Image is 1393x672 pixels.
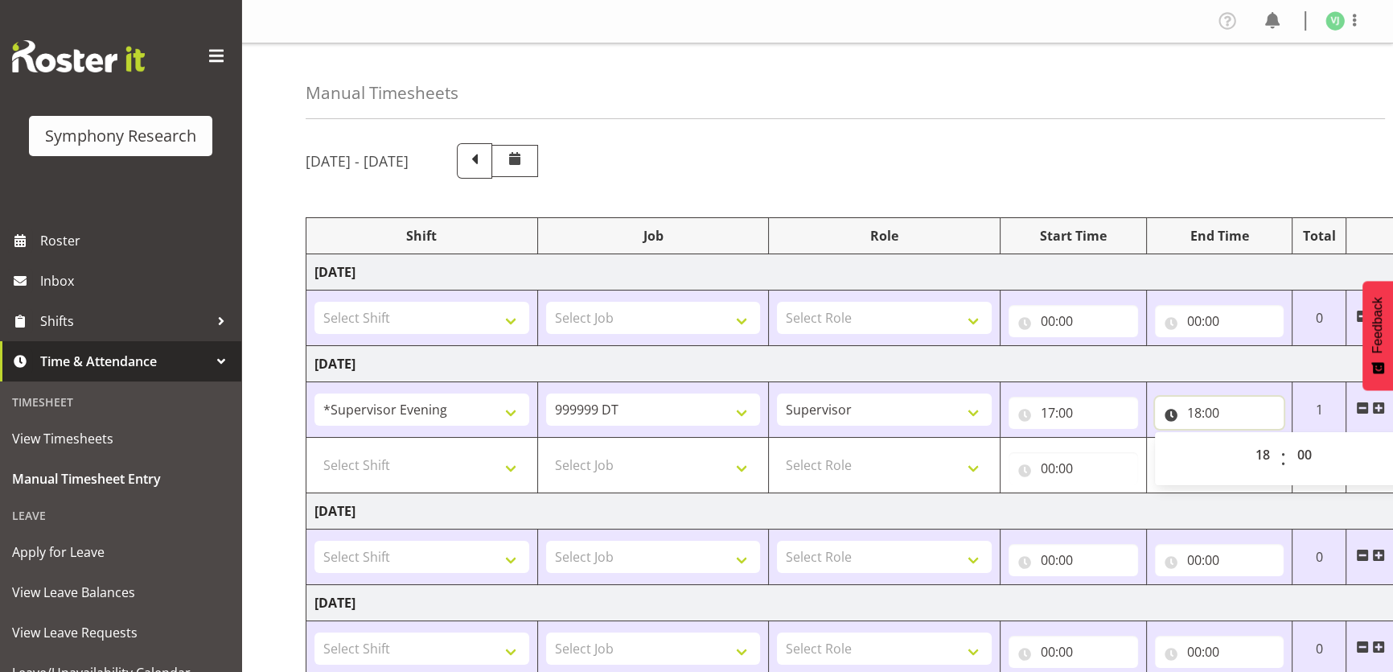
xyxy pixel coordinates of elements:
[1370,297,1385,353] span: Feedback
[40,269,233,293] span: Inbox
[1362,281,1393,390] button: Feedback - Show survey
[1155,397,1284,429] input: Click to select...
[1292,291,1346,346] td: 0
[1301,226,1338,245] div: Total
[306,152,409,170] h5: [DATE] - [DATE]
[1325,11,1345,31] img: vishal-jain1986.jpg
[12,540,229,564] span: Apply for Leave
[12,620,229,645] span: View Leave Requests
[1009,452,1138,484] input: Click to select...
[40,309,209,333] span: Shifts
[12,467,229,491] span: Manual Timesheet Entry
[1009,397,1138,429] input: Click to select...
[306,84,458,102] h4: Manual Timesheets
[1292,382,1346,438] td: 1
[4,612,237,653] a: View Leave Requests
[12,40,145,72] img: Rosterit website logo
[1009,636,1138,668] input: Click to select...
[1155,636,1284,668] input: Click to select...
[546,226,761,245] div: Job
[1155,226,1284,245] div: End Time
[12,427,229,451] span: View Timesheets
[40,349,209,373] span: Time & Attendance
[4,459,237,499] a: Manual Timesheet Entry
[4,385,237,418] div: Timesheet
[1292,530,1346,585] td: 0
[1155,305,1284,337] input: Click to select...
[4,499,237,532] div: Leave
[45,124,196,148] div: Symphony Research
[777,226,992,245] div: Role
[1009,305,1138,337] input: Click to select...
[1280,439,1286,479] span: :
[12,580,229,604] span: View Leave Balances
[4,572,237,612] a: View Leave Balances
[4,532,237,572] a: Apply for Leave
[1155,544,1284,576] input: Click to select...
[40,229,233,253] span: Roster
[314,226,529,245] div: Shift
[1009,226,1138,245] div: Start Time
[1009,544,1138,576] input: Click to select...
[4,418,237,459] a: View Timesheets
